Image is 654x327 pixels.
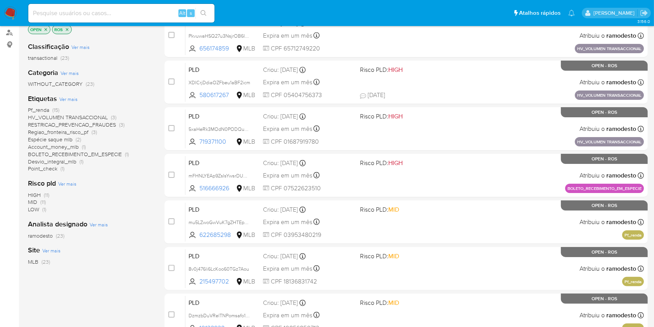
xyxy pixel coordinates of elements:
a: Notificações [568,10,575,16]
p: ana.conceicao@mercadolivre.com [593,9,637,17]
span: s [190,9,192,17]
span: Alt [179,9,185,17]
input: Pesquise usuários ou casos... [28,8,215,18]
span: 3.156.0 [637,18,650,24]
span: Atalhos rápidos [519,9,561,17]
a: Sair [640,9,648,17]
button: search-icon [196,8,211,19]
